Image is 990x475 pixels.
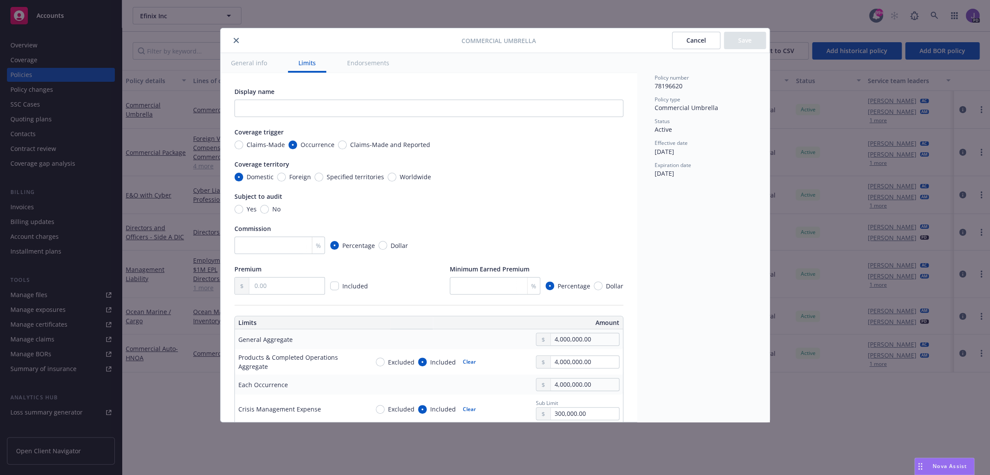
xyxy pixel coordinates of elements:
input: No [260,205,269,214]
span: Coverage territory [234,160,289,168]
span: % [316,241,321,250]
span: [DATE] [655,147,674,156]
span: Specified territories [327,172,384,181]
div: General Aggregate [238,335,293,344]
button: Clear [458,403,481,415]
input: Included [418,358,427,366]
input: Yes [234,205,243,214]
span: Coverage trigger [234,128,284,136]
span: Claims-Made and Reported [350,140,430,149]
span: % [531,281,536,291]
button: Cancel [672,32,720,49]
span: Percentage [342,241,375,250]
span: Included [430,358,456,367]
span: Commission [234,224,271,233]
div: Crisis Management Expense [238,405,321,414]
button: Limits [288,53,326,73]
span: Policy number [655,74,689,81]
input: Domestic [234,173,243,181]
button: General info [221,53,278,73]
span: Commercial Umbrella [462,36,536,45]
input: Included [418,405,427,414]
button: Clear [458,356,481,368]
input: Claims-Made [234,140,243,149]
span: Yes [247,204,257,214]
span: Status [655,117,670,125]
th: Limits [235,316,390,329]
div: Drag to move [915,458,926,475]
span: Percentage [558,281,590,291]
span: Excluded [388,405,415,414]
span: Effective date [655,139,688,147]
input: 0.00 [551,356,619,368]
span: Dollar [606,281,623,291]
input: Percentage [545,281,554,290]
input: Percentage [330,241,339,250]
span: Claims-Made [247,140,285,149]
div: Products & Completed Operations Aggregate [238,353,362,371]
span: Nova Assist [933,462,967,470]
input: Excluded [376,358,385,366]
span: Domestic [247,172,274,181]
span: 78196620 [655,82,682,90]
span: Occurrence [301,140,334,149]
input: 0.00 [551,333,619,345]
span: Expiration date [655,161,691,169]
span: Subject to audit [234,192,282,201]
input: Worldwide [388,173,396,181]
button: Endorsements [337,53,400,73]
span: Worldwide [400,172,431,181]
span: Included [430,405,456,414]
input: Claims-Made and Reported [338,140,347,149]
span: Commercial Umbrella [655,104,718,112]
input: 0.00 [551,408,619,420]
span: Premium [234,265,261,273]
input: Dollar [378,241,387,250]
input: Excluded [376,405,385,414]
input: 0.00 [551,378,619,391]
input: Occurrence [288,140,297,149]
span: Foreign [289,172,311,181]
input: Specified territories [314,173,323,181]
span: Minimum Earned Premium [450,265,529,273]
span: Policy type [655,96,680,103]
button: Nova Assist [914,458,974,475]
span: Active [655,125,672,134]
button: close [231,35,241,46]
span: Sub Limit [536,399,558,407]
input: Dollar [594,281,602,290]
span: Included [342,282,368,290]
div: Each Occurrence [238,380,288,389]
span: [DATE] [655,169,674,177]
input: Foreign [277,173,286,181]
input: 0.00 [249,278,324,294]
span: Dollar [391,241,408,250]
th: Amount [433,316,623,329]
span: Display name [234,87,274,96]
span: No [272,204,281,214]
span: Excluded [388,358,415,367]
